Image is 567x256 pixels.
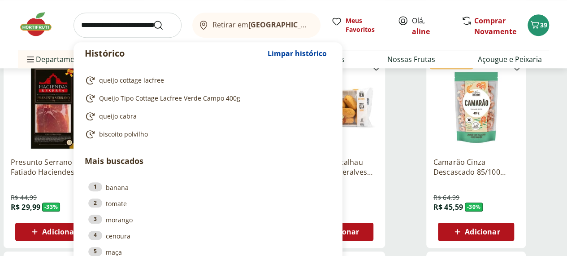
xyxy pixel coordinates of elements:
p: Histórico [85,47,263,60]
button: Submit Search [153,20,174,31]
button: Menu [25,49,36,70]
span: biscoito polvilho [99,130,148,139]
span: R$ 45,59 [433,202,463,212]
button: Adicionar [15,223,91,241]
span: - 33 % [42,203,60,212]
a: Nossas Frutas [387,54,435,65]
span: Adicionar [42,228,77,235]
span: Adicionar [465,228,500,235]
div: 4 [88,231,102,240]
span: Limpar histórico [268,50,327,57]
button: Retirar em[GEOGRAPHIC_DATA]/[GEOGRAPHIC_DATA] [192,13,320,38]
span: queijo cabra [99,112,137,121]
span: queijo cottage lacfree [99,76,164,85]
span: Queijo Tipo Cottage Lacfree Verde Campo 400g [99,94,240,103]
a: Comprar Novamente [474,16,516,36]
span: R$ 29,99 [11,202,40,212]
span: R$ 64,99 [433,193,459,202]
a: Presunto Serrano Fatiado Haciendes 100g [11,157,96,177]
input: search [74,13,182,38]
a: queijo cabra [85,111,328,122]
a: Meus Favoritos [331,16,387,34]
div: 5 [88,247,102,256]
a: biscoito polvilho [85,129,328,140]
img: Presunto Serrano Fatiado Haciendes 100g [11,65,96,150]
a: Queijo Tipo Cottage Lacfree Verde Campo 400g [85,93,328,104]
div: 2 [88,199,102,207]
span: 39 [540,21,547,29]
button: Limpar histórico [263,43,331,64]
a: 1banana [88,182,328,192]
a: aline [412,26,430,36]
a: Açougue e Peixaria [478,54,542,65]
button: Adicionar [438,223,514,241]
div: 1 [88,182,102,191]
img: Camarão Cinza Descascado 85/100 Congelado Natural Da Terra 400g [433,65,519,150]
a: 4cenoura [88,231,328,241]
button: Carrinho [528,14,549,36]
span: Retirar em [212,21,312,29]
span: Departamentos [25,49,90,70]
b: [GEOGRAPHIC_DATA]/[GEOGRAPHIC_DATA] [248,20,399,30]
a: Camarão Cinza Descascado 85/100 Congelado Natural Da Terra 400g [433,157,519,177]
img: Hortifruti [18,11,63,38]
span: - 30 % [465,203,483,212]
a: 3morango [88,215,328,225]
span: Meus Favoritos [346,16,387,34]
a: 2tomate [88,199,328,208]
a: queijo cottage lacfree [85,75,328,86]
p: Mais buscados [85,155,331,167]
div: 3 [88,215,102,224]
span: Olá, [412,15,452,37]
span: R$ 44,99 [11,193,37,202]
